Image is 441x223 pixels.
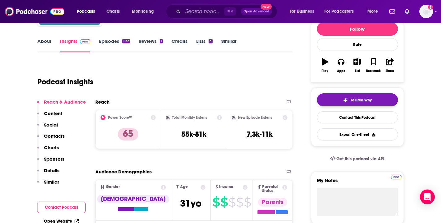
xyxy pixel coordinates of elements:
[285,7,322,16] button: open menu
[238,115,272,120] h2: New Episode Listens
[37,145,59,156] button: Charts
[382,54,398,77] button: Share
[108,115,132,120] h2: Power Score™
[367,7,378,16] span: More
[171,38,188,52] a: Credits
[183,7,224,16] input: Search podcasts, credits, & more...
[317,22,398,36] button: Follow
[221,38,236,52] a: Similar
[349,54,365,77] button: List
[419,5,433,18] span: Logged in as EvolveMKD
[428,5,433,10] svg: Add a profile image
[44,133,65,139] p: Contacts
[419,5,433,18] img: User Profile
[220,197,228,207] span: $
[160,39,163,43] div: 1
[37,77,93,87] h1: Podcast Insights
[180,185,188,189] span: Age
[128,7,162,16] button: open menu
[209,39,212,43] div: 3
[336,156,384,162] span: Get this podcast via API
[44,179,59,185] p: Similar
[196,38,212,52] a: Lists3
[391,175,402,180] img: Podchaser Pro
[37,99,86,110] button: Reach & Audience
[37,156,64,167] button: Sponsors
[60,38,91,52] a: InsightsPodchaser Pro
[37,202,86,213] button: Contact Podcast
[44,156,64,162] p: Sponsors
[212,197,220,207] span: $
[317,128,398,140] button: Export One-Sheet
[97,195,169,203] div: [DEMOGRAPHIC_DATA]
[139,38,163,52] a: Reviews1
[325,151,390,167] a: Get this podcast via API
[317,38,398,51] div: Rate
[224,7,236,16] span: ⌘ K
[122,39,130,43] div: 632
[324,7,354,16] span: For Podcasters
[402,6,412,17] a: Show notifications dropdown
[320,7,363,16] button: open menu
[37,167,59,179] button: Details
[99,38,130,52] a: Episodes632
[172,115,207,120] h2: Total Monthly Listens
[181,130,206,139] h3: 55k-81k
[391,174,402,180] a: Pro website
[37,133,65,145] button: Contacts
[180,197,201,209] span: 31 yo
[44,122,58,128] p: Social
[355,69,360,73] div: List
[118,128,138,140] p: 65
[261,4,272,10] span: New
[350,98,372,103] span: Tell Me Why
[343,98,348,103] img: tell me why sparkle
[80,39,91,44] img: Podchaser Pro
[228,197,236,207] span: $
[95,169,152,175] h2: Audience Demographics
[219,185,233,189] span: Income
[244,10,269,13] span: Open Advanced
[244,197,251,207] span: $
[72,7,103,16] button: open menu
[262,185,281,193] span: Parental Status
[37,122,58,133] button: Social
[37,110,62,122] button: Content
[317,111,398,123] a: Contact This Podcast
[317,177,398,188] label: My Notes
[236,197,243,207] span: $
[386,69,394,73] div: Share
[317,93,398,106] button: tell me why sparkleTell Me Why
[333,54,349,77] button: Apps
[317,54,333,77] button: Play
[44,145,59,150] p: Charts
[44,110,62,116] p: Content
[337,69,345,73] div: Apps
[290,7,314,16] span: For Business
[322,69,328,73] div: Play
[420,190,435,204] div: Open Intercom Messenger
[365,54,382,77] button: Bookmark
[387,6,397,17] a: Show notifications dropdown
[44,99,86,105] p: Reach & Audience
[366,69,381,73] div: Bookmark
[37,179,59,190] button: Similar
[363,7,386,16] button: open menu
[258,198,287,207] div: Parents
[95,99,110,105] h2: Reach
[102,7,123,16] a: Charts
[241,8,272,15] button: Open AdvancedNew
[77,7,95,16] span: Podcasts
[106,185,120,189] span: Gender
[132,7,154,16] span: Monitoring
[172,4,283,19] div: Search podcasts, credits, & more...
[44,167,59,173] p: Details
[5,6,64,17] img: Podchaser - Follow, Share and Rate Podcasts
[37,38,51,52] a: About
[106,7,120,16] span: Charts
[419,5,433,18] button: Show profile menu
[247,130,273,139] h3: 7.3k-11k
